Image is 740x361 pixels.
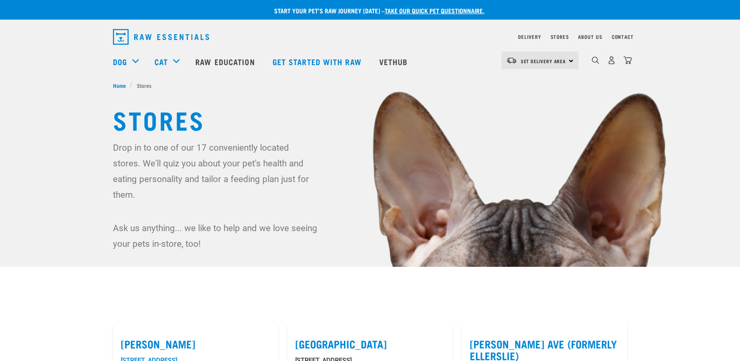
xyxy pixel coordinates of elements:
[295,338,445,350] label: [GEOGRAPHIC_DATA]
[521,60,566,62] span: Set Delivery Area
[113,105,627,133] h1: Stores
[113,29,209,45] img: Raw Essentials Logo
[113,81,627,89] nav: breadcrumbs
[518,35,541,38] a: Delivery
[113,81,130,89] a: Home
[506,57,517,64] img: van-moving.png
[592,57,599,64] img: home-icon-1@2x.png
[371,46,418,77] a: Vethub
[607,56,616,64] img: user.png
[113,81,126,89] span: Home
[265,46,371,77] a: Get started with Raw
[578,35,602,38] a: About Us
[113,140,319,202] p: Drop in to one of our 17 conveniently located stores. We'll quiz you about your pet's health and ...
[155,56,168,67] a: Cat
[551,35,569,38] a: Stores
[612,35,634,38] a: Contact
[113,56,127,67] a: Dog
[385,9,484,12] a: take our quick pet questionnaire.
[121,338,270,350] label: [PERSON_NAME]
[113,220,319,252] p: Ask us anything... we like to help and we love seeing your pets in-store, too!
[107,26,634,48] nav: dropdown navigation
[624,56,632,64] img: home-icon@2x.png
[187,46,264,77] a: Raw Education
